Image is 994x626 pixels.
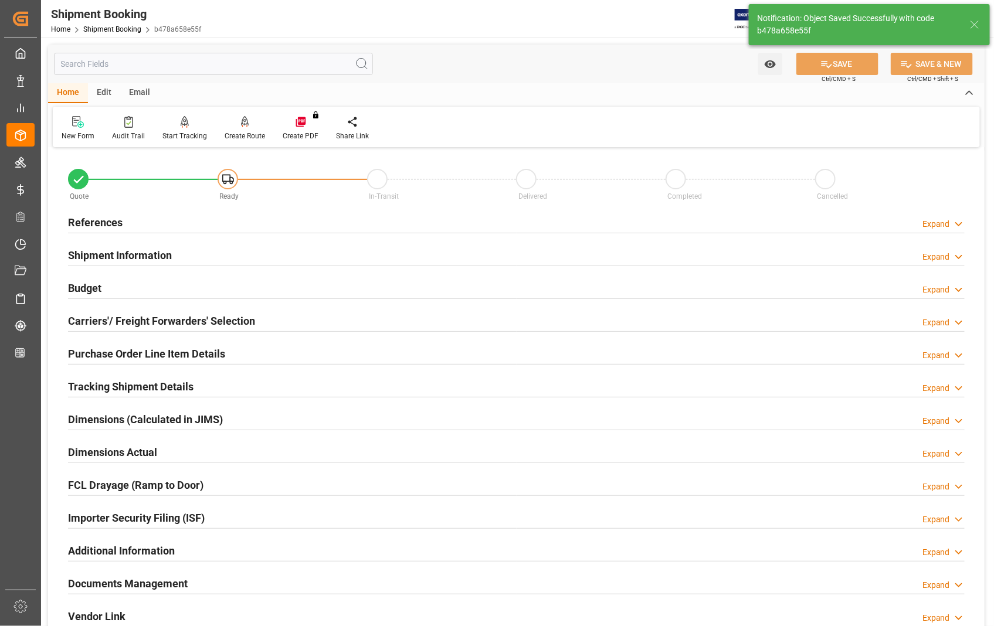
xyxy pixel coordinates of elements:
span: Delivered [518,192,547,200]
div: Email [120,83,159,103]
div: Expand [922,349,950,362]
a: Shipment Booking [83,25,141,33]
div: Expand [922,481,950,493]
span: Ctrl/CMD + Shift + S [907,74,959,83]
div: Expand [922,251,950,263]
input: Search Fields [54,53,373,75]
div: Expand [922,284,950,296]
span: Cancelled [817,192,849,200]
span: Ready [219,192,239,200]
span: Ctrl/CMD + S [822,74,856,83]
h2: Purchase Order Line Item Details [68,346,225,362]
div: Expand [922,415,950,427]
h2: Tracking Shipment Details [68,379,194,394]
div: New Form [62,131,94,141]
h2: Vendor Link [68,608,125,624]
div: Expand [922,448,950,460]
h2: Carriers'/ Freight Forwarders' Selection [68,313,255,329]
span: Quote [70,192,89,200]
h2: Additional Information [68,543,175,559]
div: Expand [922,612,950,624]
div: Create Route [225,131,265,141]
div: Expand [922,513,950,526]
h2: Documents Management [68,576,188,591]
h2: Importer Security Filing (ISF) [68,510,205,526]
h2: Shipment Information [68,247,172,263]
button: SAVE [796,53,878,75]
h2: Dimensions Actual [68,444,157,460]
div: Expand [922,218,950,230]
div: Expand [922,382,950,394]
div: Start Tracking [162,131,207,141]
a: Home [51,25,70,33]
span: Completed [668,192,703,200]
h2: Dimensions (Calculated in JIMS) [68,411,223,427]
div: Shipment Booking [51,5,201,23]
div: Expand [922,317,950,329]
span: In-Transit [369,192,399,200]
img: Exertis%20JAM%20-%20Email%20Logo.jpg_1722504956.jpg [735,9,775,29]
div: Expand [922,546,950,559]
h2: Budget [68,280,101,296]
button: open menu [758,53,782,75]
div: Expand [922,579,950,591]
div: Share Link [336,131,369,141]
div: Audit Trail [112,131,145,141]
button: SAVE & NEW [891,53,973,75]
h2: References [68,215,123,230]
div: Home [48,83,88,103]
h2: FCL Drayage (Ramp to Door) [68,477,203,493]
div: Notification: Object Saved Successfully with code b478a658e55f [757,12,959,37]
div: Edit [88,83,120,103]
